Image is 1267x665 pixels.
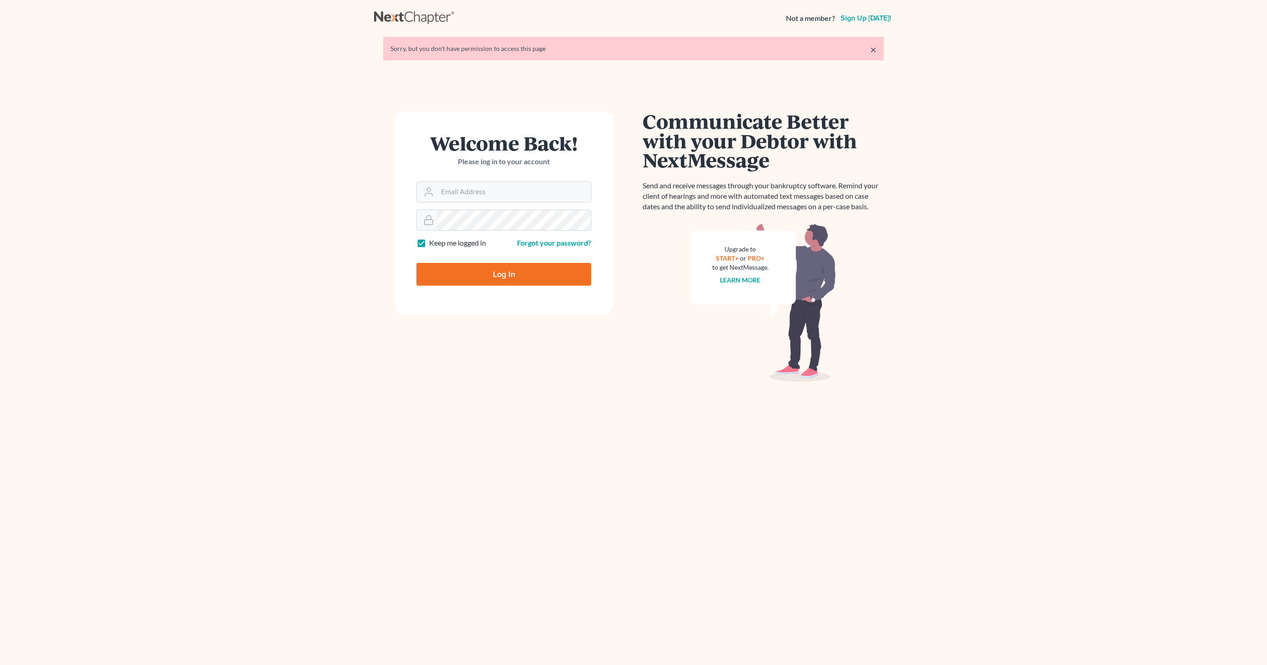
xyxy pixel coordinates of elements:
div: Sorry, but you don't have permission to access this page [390,44,877,53]
label: Keep me logged in [429,238,486,248]
p: Please log in to your account [416,156,591,167]
input: Log In [416,263,591,286]
img: nextmessage_bg-59042aed3d76b12b5cd301f8e5b87938c9018125f34e5fa2b7a6b67550977c72.svg [690,223,836,382]
a: Forgot your password? [517,238,591,247]
a: Learn more [720,276,761,284]
a: Sign up [DATE]! [839,15,893,22]
h1: Communicate Better with your Debtor with NextMessage [643,111,884,170]
span: or [740,254,747,262]
strong: Not a member? [786,13,835,24]
a: START+ [716,254,739,262]
h1: Welcome Back! [416,133,591,153]
div: Upgrade to [712,245,769,254]
div: to get NextMessage. [712,263,769,272]
a: PRO+ [748,254,765,262]
a: × [870,44,877,55]
input: Email Address [437,182,591,202]
p: Send and receive messages through your bankruptcy software. Remind your client of hearings and mo... [643,181,884,212]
